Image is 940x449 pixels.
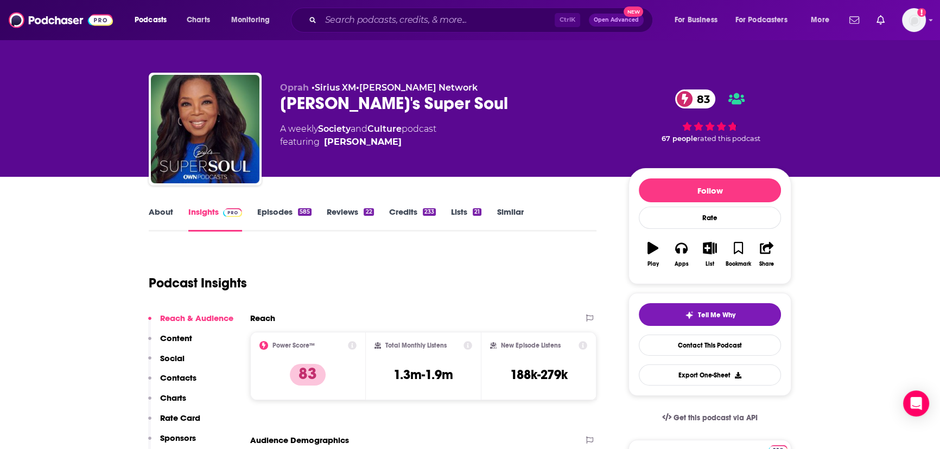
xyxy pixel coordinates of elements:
[298,208,312,216] div: 585
[728,11,803,29] button: open menu
[318,124,351,134] a: Society
[639,364,781,386] button: Export One-Sheet
[324,136,402,149] a: Oprah Winfrey
[697,134,760,143] span: rated this podcast
[160,393,186,403] p: Charts
[902,8,926,32] span: Logged in as vivianamoreno
[160,313,233,323] p: Reach & Audience
[389,207,436,232] a: Credits233
[639,335,781,356] a: Contact This Podcast
[753,235,781,274] button: Share
[674,413,758,422] span: Get this podcast via API
[696,235,724,274] button: List
[187,12,210,28] span: Charts
[224,11,284,29] button: open menu
[845,11,863,29] a: Show notifications dropdown
[589,14,644,27] button: Open AdvancedNew
[667,11,731,29] button: open menu
[662,134,697,143] span: 67 people
[312,82,356,93] span: •
[250,313,275,323] h2: Reach
[451,207,481,232] a: Lists21
[280,136,436,149] span: featuring
[160,433,196,443] p: Sponsors
[698,311,735,319] span: Tell Me Why
[359,82,478,93] a: [PERSON_NAME] Network
[272,342,315,349] h2: Power Score™
[872,11,889,29] a: Show notifications dropdown
[148,353,185,373] button: Social
[759,261,774,267] div: Share
[327,207,373,232] a: Reviews22
[351,124,367,134] span: and
[160,373,196,383] p: Contacts
[594,17,639,23] span: Open Advanced
[726,261,751,267] div: Bookmark
[501,342,561,349] h2: New Episode Listens
[675,12,717,28] span: For Business
[647,261,659,267] div: Play
[555,13,580,27] span: Ctrl K
[902,8,926,32] button: Show profile menu
[223,208,242,217] img: Podchaser Pro
[188,207,242,232] a: InsightsPodchaser Pro
[149,275,247,291] h1: Podcast Insights
[639,235,667,274] button: Play
[917,8,926,17] svg: Add a profile image
[367,124,402,134] a: Culture
[497,207,523,232] a: Similar
[724,235,752,274] button: Bookmark
[423,208,436,216] div: 233
[250,435,349,445] h2: Audience Demographics
[385,342,447,349] h2: Total Monthly Listens
[149,207,173,232] a: About
[321,11,555,29] input: Search podcasts, credits, & more...
[686,89,715,108] span: 83
[639,178,781,202] button: Follow
[903,390,929,416] div: Open Intercom Messenger
[151,75,259,183] img: Oprah's Super Soul
[803,11,843,29] button: open menu
[148,413,200,433] button: Rate Card
[667,235,695,274] button: Apps
[510,367,568,383] h3: 188k-279k
[653,405,766,431] a: Get this podcast via API
[811,12,829,28] span: More
[257,207,312,232] a: Episodes585
[160,333,192,343] p: Content
[639,207,781,229] div: Rate
[675,261,689,267] div: Apps
[473,208,481,216] div: 21
[148,313,233,333] button: Reach & Audience
[280,123,436,149] div: A weekly podcast
[356,82,478,93] span: •
[148,373,196,393] button: Contacts
[148,393,186,413] button: Charts
[160,413,200,423] p: Rate Card
[148,333,192,353] button: Content
[902,8,926,32] img: User Profile
[393,367,453,383] h3: 1.3m-1.9m
[180,11,217,29] a: Charts
[675,89,715,108] a: 83
[301,8,663,33] div: Search podcasts, credits, & more...
[624,7,643,17] span: New
[127,11,181,29] button: open menu
[706,261,714,267] div: List
[685,311,694,319] img: tell me why sparkle
[280,82,309,93] span: Oprah
[290,364,326,386] p: 83
[9,10,113,30] img: Podchaser - Follow, Share and Rate Podcasts
[735,12,787,28] span: For Podcasters
[231,12,270,28] span: Monitoring
[160,353,185,363] p: Social
[315,82,356,93] a: Sirius XM
[135,12,167,28] span: Podcasts
[364,208,373,216] div: 22
[639,303,781,326] button: tell me why sparkleTell Me Why
[628,82,791,150] div: 83 67 peoplerated this podcast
